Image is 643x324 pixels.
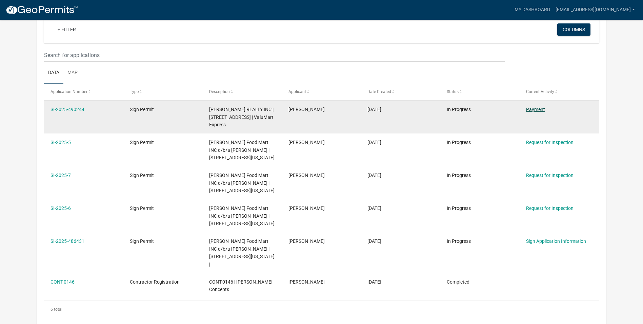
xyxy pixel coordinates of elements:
[447,279,469,285] span: Completed
[282,84,361,100] datatable-header-cell: Applicant
[52,23,81,36] a: + Filter
[209,238,275,267] span: Sweetser Food Mart INC d/b/a BP Marion | 4922 S WASHINGTON ST |
[367,205,381,211] span: 10/02/2025
[526,89,554,94] span: Current Activity
[209,107,274,128] span: MUNDY REALTY INC | 1422 E 38TH ST | ValuMart Express
[288,279,325,285] span: Chris Rawlins
[367,89,391,94] span: Date Created
[526,140,574,145] a: Request for Inspection
[367,279,381,285] span: 09/09/2025
[288,238,325,244] span: Chris Rawlins
[130,140,154,145] span: Sign Permit
[512,3,553,16] a: My Dashboard
[51,173,71,178] a: SI-2025-7
[209,279,273,292] span: CONT-0146 | Westlund Concepts
[123,84,203,100] datatable-header-cell: Type
[440,84,520,100] datatable-header-cell: Status
[526,107,545,112] a: Payment
[209,173,275,194] span: Sweetser Food Mart INC d/b/a BP Marion | 4922 S WASHINGTON ST | BP Marion
[44,301,599,318] div: 6 total
[288,89,306,94] span: Applicant
[447,205,471,211] span: In Progress
[130,205,154,211] span: Sign Permit
[447,89,459,94] span: Status
[51,238,84,244] a: SI-2025-486431
[130,279,180,285] span: Contractor Registration
[209,140,275,161] span: Sweetser Food Mart INC d/b/a BP Marion | 4922 S WASHINGTON ST | BP Marion
[130,89,139,94] span: Type
[288,173,325,178] span: Chris Rawlins
[130,238,154,244] span: Sign Permit
[44,48,505,62] input: Search for applications
[288,107,325,112] span: Chris Rawlins
[130,173,154,178] span: Sign Permit
[51,140,71,145] a: SI-2025-5
[367,173,381,178] span: 10/02/2025
[44,84,123,100] datatable-header-cell: Application Number
[209,205,275,227] span: Sweetser Food Mart INC d/b/a BP Marion | 4922 S WASHINGTON ST | BP Marion
[44,62,63,84] a: Data
[553,3,638,16] a: [EMAIL_ADDRESS][DOMAIN_NAME]
[367,140,381,145] span: 10/02/2025
[526,173,574,178] a: Request for Inspection
[367,238,381,244] span: 10/01/2025
[447,140,471,145] span: In Progress
[447,173,471,178] span: In Progress
[51,107,84,112] a: SI-2025-490244
[63,62,82,84] a: Map
[209,89,230,94] span: Description
[361,84,440,100] datatable-header-cell: Date Created
[557,23,590,36] button: Columns
[526,205,574,211] a: Request for Inspection
[51,279,75,285] a: CONT-0146
[526,238,586,244] a: Sign Application Information
[203,84,282,100] datatable-header-cell: Description
[447,238,471,244] span: In Progress
[51,205,71,211] a: SI-2025-6
[520,84,599,100] datatable-header-cell: Current Activity
[288,140,325,145] span: Chris Rawlins
[288,205,325,211] span: Chris Rawlins
[51,89,87,94] span: Application Number
[367,107,381,112] span: 10/09/2025
[130,107,154,112] span: Sign Permit
[447,107,471,112] span: In Progress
